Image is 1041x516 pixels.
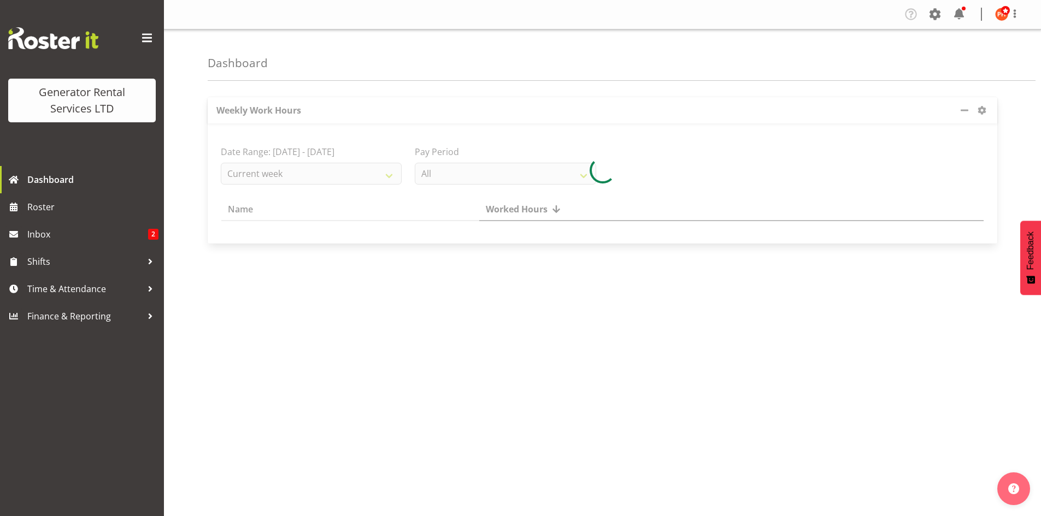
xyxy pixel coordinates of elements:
span: Roster [27,199,158,215]
img: Rosterit website logo [8,27,98,49]
div: Generator Rental Services LTD [19,84,145,117]
span: 2 [148,229,158,240]
img: phil-hannah11623.jpg [995,8,1008,21]
h4: Dashboard [208,57,268,69]
span: Time & Attendance [27,281,142,297]
img: help-xxl-2.png [1008,483,1019,494]
span: Shifts [27,253,142,270]
span: Inbox [27,226,148,242]
span: Finance & Reporting [27,308,142,324]
button: Feedback - Show survey [1020,221,1041,295]
span: Feedback [1026,232,1036,270]
span: Dashboard [27,171,158,188]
